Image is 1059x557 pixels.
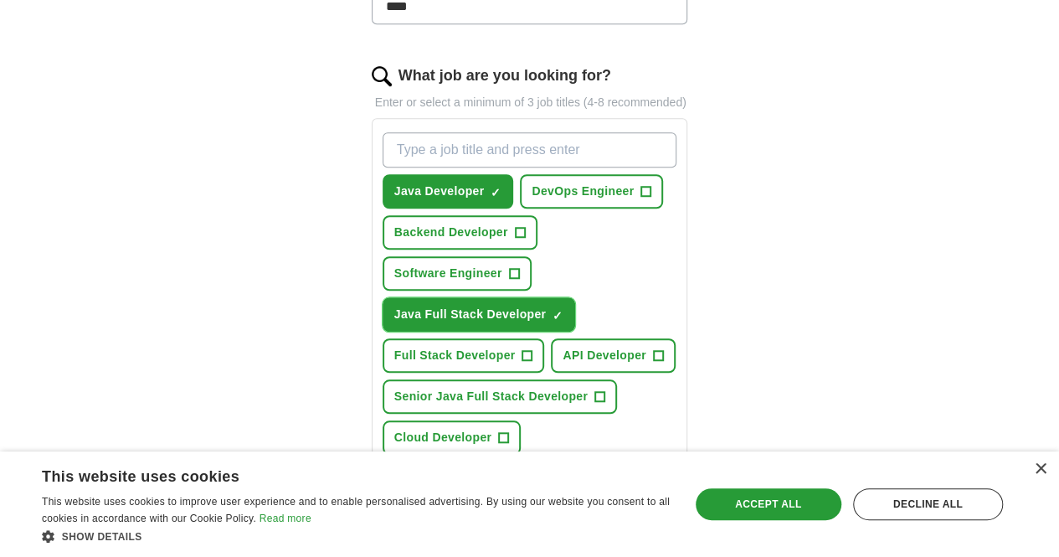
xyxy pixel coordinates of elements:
[394,347,516,364] span: Full Stack Developer
[553,309,563,322] span: ✓
[383,379,617,414] button: Senior Java Full Stack Developer
[42,496,670,524] span: This website uses cookies to improve user experience and to enable personalised advertising. By u...
[383,256,532,291] button: Software Engineer
[383,338,545,373] button: Full Stack Developer
[372,66,392,86] img: search.png
[696,488,841,520] div: Accept all
[853,488,1003,520] div: Decline all
[394,388,588,405] span: Senior Java Full Stack Developer
[42,528,671,544] div: Show details
[260,513,311,524] a: Read more, opens a new window
[383,215,537,250] button: Backend Developer
[563,347,645,364] span: API Developer
[383,132,677,168] input: Type a job title and press enter
[372,94,688,111] p: Enter or select a minimum of 3 job titles (4-8 recommended)
[42,462,629,487] div: This website uses cookies
[394,306,547,323] span: Java Full Stack Developer
[394,429,492,446] span: Cloud Developer
[491,186,501,199] span: ✓
[383,420,522,455] button: Cloud Developer
[1034,463,1046,476] div: Close
[520,174,663,209] button: DevOps Engineer
[394,183,485,200] span: Java Developer
[551,338,675,373] button: API Developer
[394,224,508,241] span: Backend Developer
[383,174,514,209] button: Java Developer✓
[398,64,611,87] label: What job are you looking for?
[532,183,634,200] span: DevOps Engineer
[62,531,142,543] span: Show details
[394,265,502,282] span: Software Engineer
[383,297,576,332] button: Java Full Stack Developer✓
